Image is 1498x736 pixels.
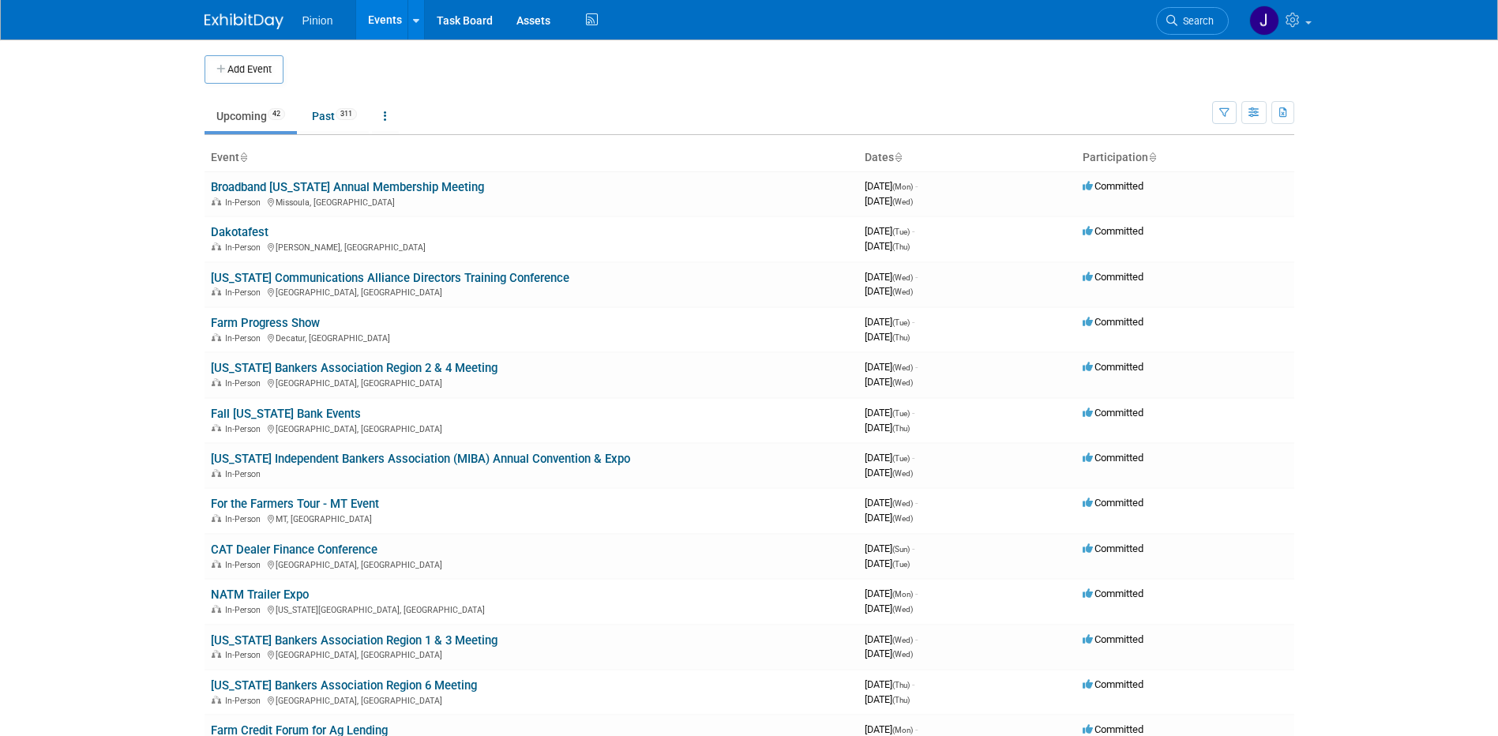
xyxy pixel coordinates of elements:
[211,512,852,524] div: MT, [GEOGRAPHIC_DATA]
[1083,452,1143,464] span: Committed
[302,14,333,27] span: Pinion
[865,588,918,599] span: [DATE]
[211,285,852,298] div: [GEOGRAPHIC_DATA], [GEOGRAPHIC_DATA]
[211,693,852,706] div: [GEOGRAPHIC_DATA], [GEOGRAPHIC_DATA]
[892,318,910,327] span: (Tue)
[212,514,221,522] img: In-Person Event
[211,603,852,615] div: [US_STATE][GEOGRAPHIC_DATA], [GEOGRAPHIC_DATA]
[1156,7,1229,35] a: Search
[915,588,918,599] span: -
[892,287,913,296] span: (Wed)
[892,696,910,704] span: (Thu)
[892,560,910,569] span: (Tue)
[212,424,221,432] img: In-Person Event
[225,333,265,344] span: In-Person
[892,273,913,282] span: (Wed)
[892,499,913,508] span: (Wed)
[225,424,265,434] span: In-Person
[915,271,918,283] span: -
[865,195,913,207] span: [DATE]
[912,407,914,419] span: -
[1083,180,1143,192] span: Committed
[1083,633,1143,645] span: Committed
[300,101,369,131] a: Past311
[915,180,918,192] span: -
[1083,678,1143,690] span: Committed
[1083,361,1143,373] span: Committed
[865,285,913,297] span: [DATE]
[892,590,913,599] span: (Mon)
[912,543,914,554] span: -
[865,407,914,419] span: [DATE]
[211,361,497,375] a: [US_STATE] Bankers Association Region 2 & 4 Meeting
[1249,6,1279,36] img: Jennifer Plumisto
[865,361,918,373] span: [DATE]
[225,696,265,706] span: In-Person
[865,678,914,690] span: [DATE]
[1083,588,1143,599] span: Committed
[225,242,265,253] span: In-Person
[211,316,320,330] a: Farm Progress Show
[892,681,910,689] span: (Thu)
[892,514,913,523] span: (Wed)
[865,422,910,434] span: [DATE]
[858,145,1076,171] th: Dates
[212,378,221,386] img: In-Person Event
[915,633,918,645] span: -
[865,723,918,735] span: [DATE]
[1177,15,1214,27] span: Search
[892,469,913,478] span: (Wed)
[212,605,221,613] img: In-Person Event
[892,409,910,418] span: (Tue)
[1083,543,1143,554] span: Committed
[212,469,221,477] img: In-Person Event
[268,108,285,120] span: 42
[1083,225,1143,237] span: Committed
[865,271,918,283] span: [DATE]
[211,497,379,511] a: For the Farmers Tour - MT Event
[915,361,918,373] span: -
[865,497,918,509] span: [DATE]
[211,407,361,421] a: Fall [US_STATE] Bank Events
[892,227,910,236] span: (Tue)
[212,197,221,205] img: In-Person Event
[892,424,910,433] span: (Thu)
[239,151,247,163] a: Sort by Event Name
[211,588,309,602] a: NATM Trailer Expo
[225,469,265,479] span: In-Person
[225,605,265,615] span: In-Person
[205,13,283,29] img: ExhibitDay
[865,648,913,659] span: [DATE]
[211,558,852,570] div: [GEOGRAPHIC_DATA], [GEOGRAPHIC_DATA]
[915,723,918,735] span: -
[892,605,913,614] span: (Wed)
[865,543,914,554] span: [DATE]
[225,560,265,570] span: In-Person
[865,512,913,524] span: [DATE]
[212,242,221,250] img: In-Person Event
[225,197,265,208] span: In-Person
[865,452,914,464] span: [DATE]
[1083,316,1143,328] span: Committed
[336,108,357,120] span: 311
[865,633,918,645] span: [DATE]
[892,182,913,191] span: (Mon)
[892,363,913,372] span: (Wed)
[865,180,918,192] span: [DATE]
[865,225,914,237] span: [DATE]
[865,316,914,328] span: [DATE]
[211,648,852,660] div: [GEOGRAPHIC_DATA], [GEOGRAPHIC_DATA]
[865,376,913,388] span: [DATE]
[211,195,852,208] div: Missoula, [GEOGRAPHIC_DATA]
[1083,723,1143,735] span: Committed
[211,180,484,194] a: Broadband [US_STATE] Annual Membership Meeting
[912,678,914,690] span: -
[212,650,221,658] img: In-Person Event
[211,543,377,557] a: CAT Dealer Finance Conference
[211,240,852,253] div: [PERSON_NAME], [GEOGRAPHIC_DATA]
[865,240,910,252] span: [DATE]
[225,650,265,660] span: In-Person
[1083,407,1143,419] span: Committed
[894,151,902,163] a: Sort by Start Date
[205,145,858,171] th: Event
